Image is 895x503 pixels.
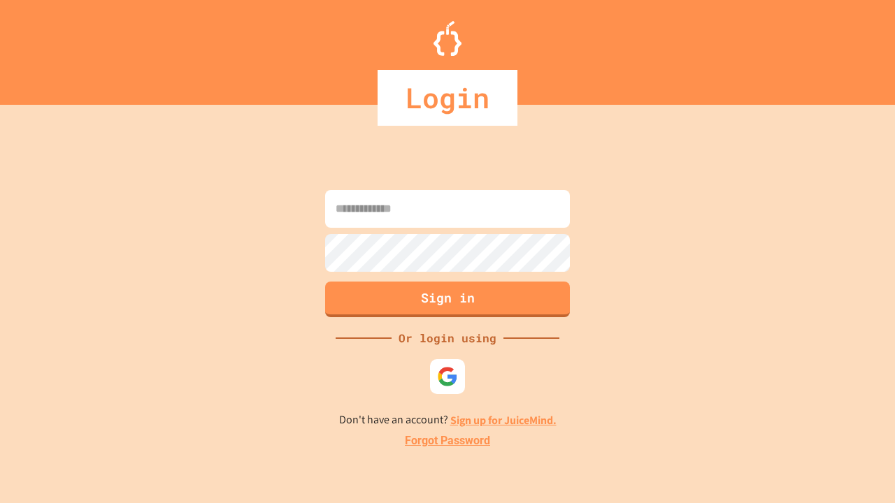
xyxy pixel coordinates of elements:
[779,386,881,446] iframe: chat widget
[450,413,557,428] a: Sign up for JuiceMind.
[378,70,517,126] div: Login
[325,282,570,317] button: Sign in
[405,432,490,449] a: Forgot Password
[434,21,461,56] img: Logo.svg
[392,330,503,347] div: Or login using
[339,411,557,429] p: Don't have an account?
[437,366,458,387] img: google-icon.svg
[836,447,881,489] iframe: chat widget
